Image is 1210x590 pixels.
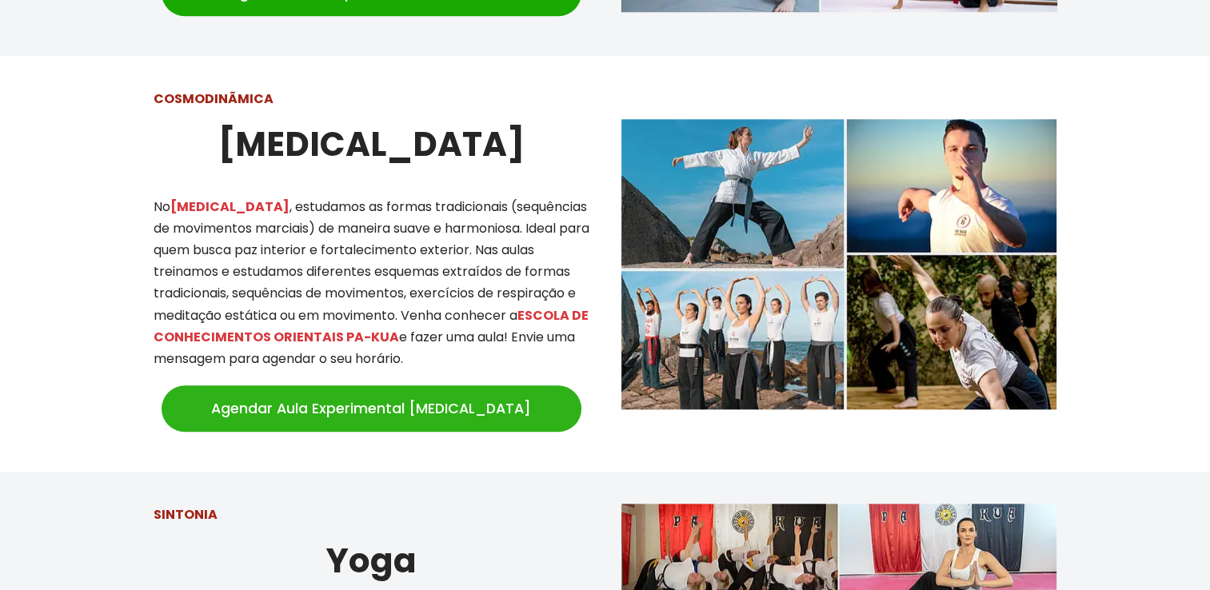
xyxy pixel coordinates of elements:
strong: Yoga [326,537,417,584]
mark: ESCOLA DE CONHECIMENTOS ORIENTAIS PA-KUA [154,306,589,346]
strong: [MEDICAL_DATA] [218,121,525,168]
a: Agendar Aula Experimental [MEDICAL_DATA] [162,385,581,432]
mark: [MEDICAL_DATA] [170,197,290,216]
strong: COSMODINÃMICA [154,90,274,108]
strong: SINTONIA [154,505,218,524]
p: No , estudamos as formas tradicionais (sequências de movimentos marciais) de maneira suave e harm... [154,196,589,370]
